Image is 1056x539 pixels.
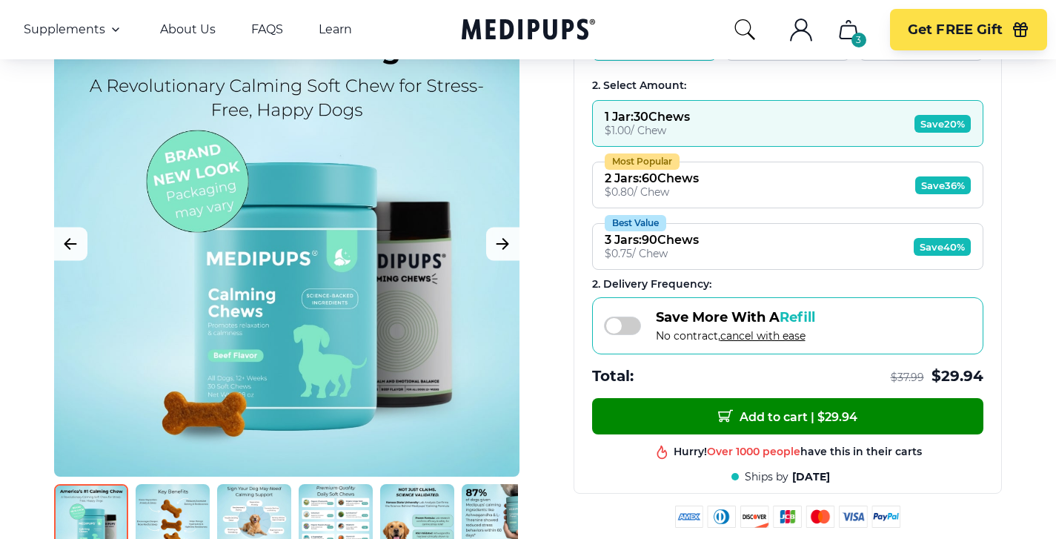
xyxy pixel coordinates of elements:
button: Next Image [486,227,519,260]
span: $ 29.94 [932,366,983,386]
div: Best Value [605,215,666,231]
span: Add to cart | $ 29.94 [718,409,857,424]
button: cart [831,12,866,47]
span: Save 36% [915,176,971,194]
img: payment methods [675,506,900,528]
div: 1 Jar : 30 Chews [605,110,690,124]
span: Save 40% [914,238,971,256]
button: Supplements [24,21,124,39]
div: 2. Select Amount: [592,79,983,93]
button: account [783,12,819,47]
a: FAQS [251,22,283,37]
button: Previous Image [54,227,87,260]
button: Best Value3 Jars:90Chews$0.75/ ChewSave40% [592,223,983,270]
a: Learn [319,22,352,37]
div: $ 0.75 / Chew [605,247,699,260]
span: Ships by [745,470,788,484]
span: Over 1000 people [707,445,800,458]
a: Medipups [462,16,595,46]
div: 3 [851,33,866,47]
span: $ 37.99 [891,371,924,385]
button: search [733,18,757,42]
button: Add to cart | $29.94 [592,398,983,434]
div: Most Popular [605,153,680,170]
span: 2 . Delivery Frequency: [592,277,711,291]
span: No contract, [656,329,815,343]
button: Most Popular2 Jars:60Chews$0.80/ ChewSave36% [592,162,983,208]
div: Hurry! have this in their carts [674,445,922,459]
span: Supplements [24,22,105,37]
button: Get FREE Gift [890,9,1047,50]
span: Total: [592,366,634,386]
span: Save 20% [914,115,971,133]
div: $ 1.00 / Chew [605,124,690,137]
span: Refill [780,309,815,325]
div: $ 0.80 / Chew [605,185,699,199]
span: Get FREE Gift [908,22,1003,39]
button: 1 Jar:30Chews$1.00/ ChewSave20% [592,100,983,147]
span: Save More With A [656,309,815,325]
a: About Us [160,22,216,37]
span: [DATE] [792,470,830,484]
span: cancel with ease [720,329,806,343]
div: 2 Jars : 60 Chews [605,171,699,185]
div: 3 Jars : 90 Chews [605,233,699,247]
